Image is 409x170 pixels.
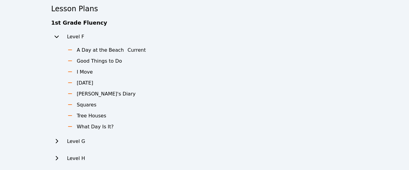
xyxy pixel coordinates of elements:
h3: I Move [77,68,93,76]
h3: 1st Grade Fluency [51,19,358,27]
h3: What Day Is It? [77,123,114,130]
h3: [PERSON_NAME]'s Diary [77,90,136,98]
h3: A Day at the Beach [77,47,124,54]
h3: Good Things to Do [77,57,122,65]
button: Current [128,47,146,54]
h3: Squares [77,101,97,109]
h2: Level G [67,138,85,145]
h3: [DATE] [77,79,93,87]
h2: Level H [67,155,85,162]
h3: Tree Houses [77,112,106,120]
h2: Lesson Plans [51,4,358,14]
h2: Level F [67,33,84,40]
